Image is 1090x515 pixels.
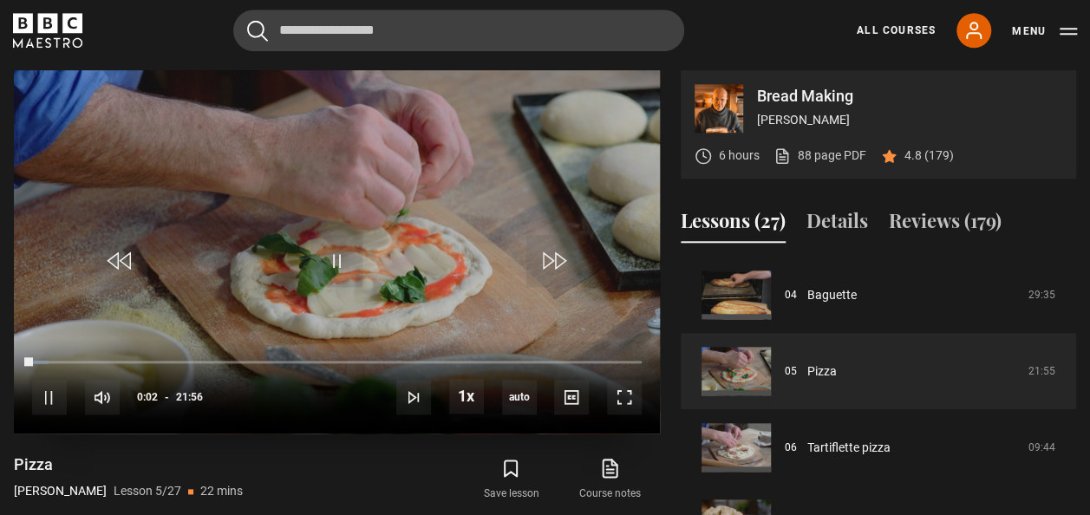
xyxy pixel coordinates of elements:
[904,147,954,165] p: 4.8 (179)
[14,70,660,434] video-js: Video Player
[561,454,660,505] a: Course notes
[773,147,866,165] a: 88 page PDF
[681,206,786,243] button: Lessons (27)
[14,454,243,475] h1: Pizza
[233,10,684,51] input: Search
[757,88,1062,104] p: Bread Making
[114,482,181,500] p: Lesson 5/27
[85,380,120,414] button: Mute
[32,380,67,414] button: Pause
[165,391,169,403] span: -
[1012,23,1077,40] button: Toggle navigation
[247,20,268,42] button: Submit the search query
[502,380,537,414] div: Current quality: 720p
[449,379,484,414] button: Playback Rate
[461,454,560,505] button: Save lesson
[176,381,203,413] span: 21:56
[889,206,1002,243] button: Reviews (179)
[719,147,760,165] p: 6 hours
[807,286,857,304] a: Baguette
[14,482,107,500] p: [PERSON_NAME]
[502,380,537,414] span: auto
[807,362,837,381] a: Pizza
[396,380,431,414] button: Next Lesson
[554,380,589,414] button: Captions
[32,361,642,364] div: Progress Bar
[807,439,891,457] a: Tartiflette pizza
[757,111,1062,129] p: [PERSON_NAME]
[13,13,82,48] svg: BBC Maestro
[137,381,158,413] span: 0:02
[607,380,642,414] button: Fullscreen
[806,206,868,243] button: Details
[200,482,243,500] p: 22 mins
[857,23,936,38] a: All Courses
